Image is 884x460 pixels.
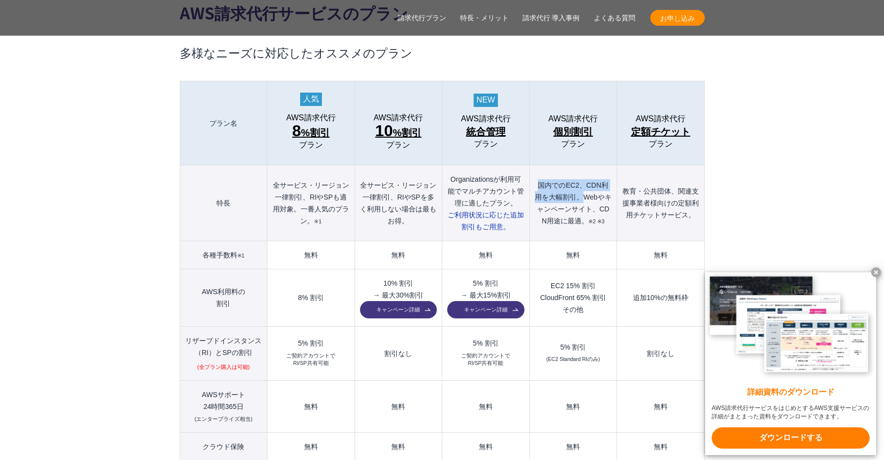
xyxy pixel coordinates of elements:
span: 個別割引 [553,124,593,140]
span: プラン [386,141,410,150]
th: AWSサポート 24時間365日 [180,381,267,433]
th: プラン名 [180,81,267,165]
a: 請求代行プラン [398,13,446,23]
a: よくある質問 [594,13,635,23]
td: 割引なし [617,326,704,381]
span: プラン [649,140,673,149]
x-t: AWS請求代行サービスをはじめとするAWS支援サービスの詳細がまとまった資料をダウンロードできます。 [712,404,870,421]
th: 各種手数料 [180,241,267,269]
th: 国内でのEC2、CDN利用を大幅割引。Webやキャンペーンサイト、CDN用途に最適。 [529,165,617,241]
td: 無料 [442,241,529,269]
span: プラン [299,141,323,150]
a: キャンペーン詳細 [447,301,524,318]
span: %割引 [375,123,421,141]
td: 無料 [355,381,442,433]
span: プラン [561,140,585,149]
small: ※2 ※3 [588,218,605,224]
small: ※1 [237,253,245,258]
small: ご契約アカウントで RI/SP共有可能 [286,352,335,368]
span: プラン [474,140,498,149]
a: キャンペーン詳細 [360,301,437,318]
span: 8 [292,122,301,140]
td: 追加10%の無料枠 [617,269,704,327]
span: AWS請求代行 [373,113,423,122]
span: AWS請求代行 [461,114,511,123]
div: 5% 割引 [535,344,612,351]
a: AWS請求代行 定額チケットプラン [622,114,699,149]
small: (エンタープライズ相当) [195,416,253,422]
td: 無料 [267,241,355,269]
a: AWS請求代行 統合管理プラン [447,114,524,149]
td: 無料 [267,381,355,433]
a: お申し込み [650,10,705,26]
span: 定額チケット [631,124,690,140]
th: Organizationsが利用可能でマルチアカウント管理に適したプラン。 [442,165,529,241]
small: (全プラン購入は可能) [197,363,250,371]
span: 統合管理 [466,124,506,140]
th: 全サービス・リージョン一律割引、RIやSPを多く利用しない場合は最もお得。 [355,165,442,241]
div: 5% 割引 [447,340,524,347]
td: 割引なし [355,326,442,381]
th: 特長 [180,165,267,241]
a: AWS請求代行 個別割引プラン [535,114,612,149]
a: 請求代行 導入事例 [522,13,580,23]
td: 8% 割引 [267,269,355,327]
td: 無料 [617,381,704,433]
small: ※1 [314,218,321,224]
span: AWS請求代行 [548,114,598,123]
td: 無料 [529,241,617,269]
small: ご契約アカウントで RI/SP共有可能 [461,352,510,368]
th: リザーブドインスタンス （RI）とSPの割引 [180,326,267,381]
td: 無料 [355,241,442,269]
th: AWS利用料の 割引 [180,269,267,327]
h3: 多様なニーズに対応したオススメのプラン [180,44,705,61]
span: %割引 [292,123,330,141]
a: 特長・メリット [460,13,509,23]
x-t: ダウンロードする [712,427,870,449]
td: 10% 割引 → 最大30%割引 [355,269,442,327]
div: 5% 割引 [272,340,349,347]
a: AWS請求代行 8%割引 プラン [272,113,349,150]
span: お申し込み [650,13,705,23]
td: 5% 割引 → 最大15%割引 [442,269,529,327]
td: 無料 [617,241,704,269]
th: 全サービス・リージョン一律割引、RIやSPも適用対象。一番人気のプラン。 [267,165,355,241]
span: 10 [375,122,393,140]
td: 無料 [529,381,617,433]
a: AWS請求代行 10%割引プラン [360,113,437,150]
td: EC2 15% 割引 CloudFront 65% 割引 その他 [529,269,617,327]
small: (EC2 Standard RIのみ) [546,356,600,363]
span: ご利用状況に応じた [448,211,524,231]
span: AWS請求代行 [636,114,685,123]
span: AWS請求代行 [286,113,336,122]
a: 詳細資料のダウンロード AWS請求代行サービスをはじめとするAWS支援サービスの詳細がまとまった資料をダウンロードできます。 ダウンロードする [705,272,876,455]
td: 無料 [442,381,529,433]
th: 教育・公共団体、関連支援事業者様向けの定額利用チケットサービス。 [617,165,704,241]
x-t: 詳細資料のダウンロード [712,387,870,398]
